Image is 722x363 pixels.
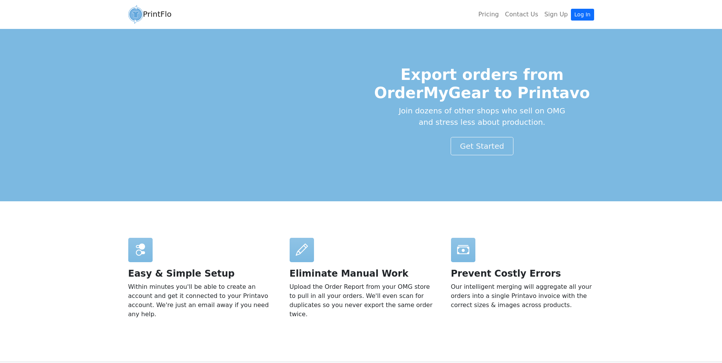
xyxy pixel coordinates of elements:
[451,268,594,279] h2: Prevent Costly Errors
[451,282,594,310] p: Our intelligent merging will aggregate all your orders into a single Printavo invoice with the co...
[475,7,502,22] a: Pricing
[128,3,172,26] a: PrintFlo
[502,7,541,22] a: Contact Us
[128,5,143,24] img: circular_logo-4a08d987a9942ce4795adb5847083485d81243b80dbf4c7330427bb863ee0966.png
[370,105,594,128] p: Join dozens of other shops who sell on OMG and stress less about production.
[290,268,433,279] h2: Eliminate Manual Work
[128,268,271,279] h2: Easy & Simple Setup
[541,7,571,22] a: Sign Up
[290,282,433,319] p: Upload the Order Report from your OMG store to pull in all your orders. We'll even scan for dupli...
[370,65,594,102] h1: Export orders from OrderMyGear to Printavo
[571,9,594,21] a: Log In
[128,282,271,319] p: Within minutes you'll be able to create an account and get it connected to your Printavo account....
[451,137,514,155] a: Get Started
